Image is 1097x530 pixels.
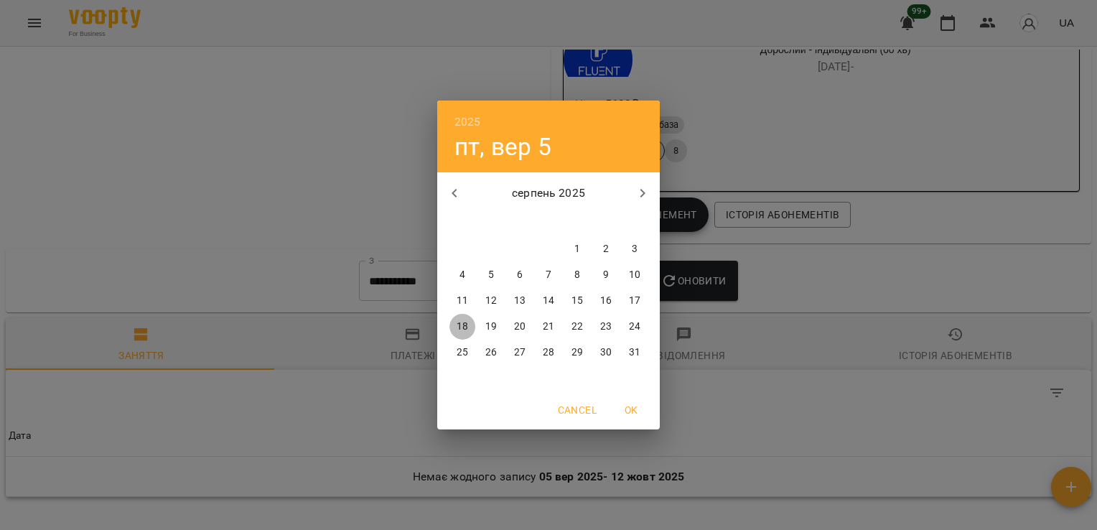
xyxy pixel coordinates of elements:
p: 3 [632,242,638,256]
button: 25 [449,340,475,366]
p: 30 [600,345,612,360]
p: 10 [629,268,640,282]
p: 28 [543,345,554,360]
button: 26 [478,340,504,366]
span: OK [614,401,648,419]
p: 12 [485,294,497,308]
p: серпень 2025 [472,185,626,202]
p: 14 [543,294,554,308]
p: 7 [546,268,551,282]
p: 31 [629,345,640,360]
p: 18 [457,320,468,334]
button: 6 [507,262,533,288]
button: 17 [622,288,648,314]
p: 16 [600,294,612,308]
span: нд [622,215,648,229]
p: 29 [571,345,583,360]
button: 7 [536,262,561,288]
p: 17 [629,294,640,308]
p: 20 [514,320,526,334]
button: 28 [536,340,561,366]
button: 2 [593,236,619,262]
p: 24 [629,320,640,334]
button: 19 [478,314,504,340]
button: Cancel [552,397,602,423]
button: 12 [478,288,504,314]
button: 9 [593,262,619,288]
p: 4 [459,268,465,282]
button: 2025 [454,112,481,132]
button: 16 [593,288,619,314]
button: 15 [564,288,590,314]
p: 19 [485,320,497,334]
p: 5 [488,268,494,282]
p: 9 [603,268,609,282]
p: 2 [603,242,609,256]
button: 14 [536,288,561,314]
button: 1 [564,236,590,262]
button: 3 [622,236,648,262]
p: 15 [571,294,583,308]
p: 25 [457,345,468,360]
button: 18 [449,314,475,340]
p: 13 [514,294,526,308]
button: 10 [622,262,648,288]
p: 1 [574,242,580,256]
button: 13 [507,288,533,314]
p: 11 [457,294,468,308]
p: 26 [485,345,497,360]
button: 22 [564,314,590,340]
span: ср [507,215,533,229]
span: Cancel [558,401,597,419]
button: 29 [564,340,590,366]
button: 31 [622,340,648,366]
button: пт, вер 5 [454,132,551,162]
p: 22 [571,320,583,334]
span: чт [536,215,561,229]
button: 30 [593,340,619,366]
button: 11 [449,288,475,314]
button: 23 [593,314,619,340]
p: 8 [574,268,580,282]
span: вт [478,215,504,229]
span: сб [593,215,619,229]
p: 27 [514,345,526,360]
button: 21 [536,314,561,340]
button: 20 [507,314,533,340]
p: 23 [600,320,612,334]
span: пт [564,215,590,229]
button: OK [608,397,654,423]
button: 8 [564,262,590,288]
p: 6 [517,268,523,282]
p: 21 [543,320,554,334]
button: 27 [507,340,533,366]
button: 24 [622,314,648,340]
button: 4 [449,262,475,288]
span: пн [449,215,475,229]
button: 5 [478,262,504,288]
